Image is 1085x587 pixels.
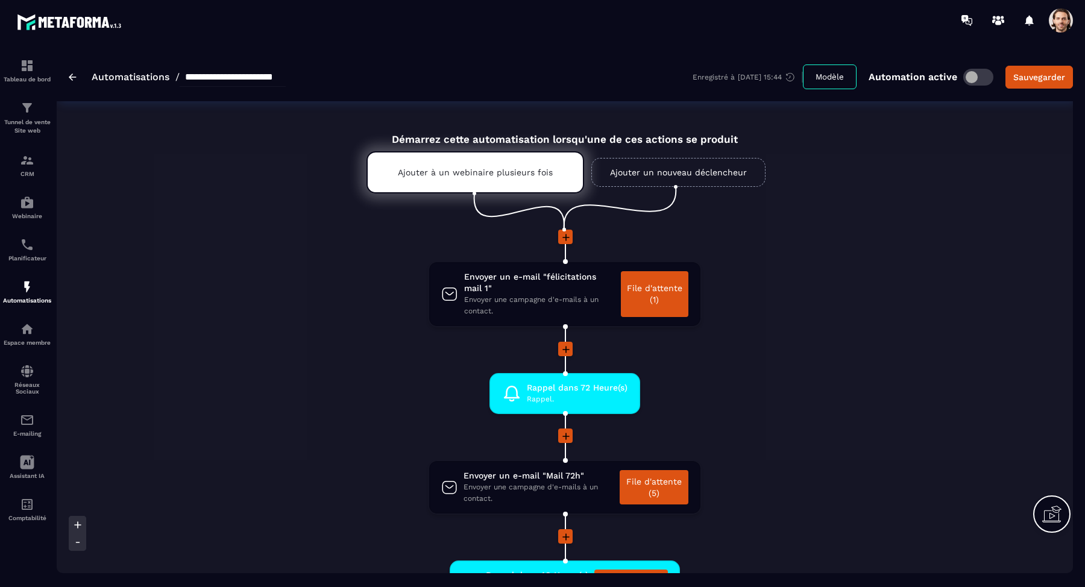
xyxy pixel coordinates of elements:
span: Envoyer un e-mail "Mail 72h" [464,470,614,482]
a: File d'attente (1) [621,271,688,317]
img: email [20,413,34,427]
a: formationformationCRM [3,144,51,186]
a: File d'attente (5) [620,470,688,504]
a: schedulerschedulerPlanificateur [3,228,51,271]
p: Planificateur [3,255,51,262]
a: automationsautomationsAutomatisations [3,271,51,313]
a: automationsautomationsEspace membre [3,313,51,355]
img: automations [20,195,34,210]
a: Automatisations [92,71,169,83]
button: Modèle [803,64,857,89]
p: Réseaux Sociaux [3,381,51,395]
span: Envoyer une campagne d'e-mails à un contact. [464,294,615,317]
p: Assistant IA [3,472,51,479]
p: Espace membre [3,339,51,346]
a: formationformationTunnel de vente Site web [3,92,51,144]
p: Tableau de bord [3,76,51,83]
p: CRM [3,171,51,177]
span: Rappel. [527,394,627,405]
img: social-network [20,364,34,378]
button: Sauvegarder [1005,66,1073,89]
img: formation [20,153,34,168]
div: Démarrez cette automatisation lorsqu'une de ces actions se produit [336,119,793,145]
p: Automatisations [3,297,51,304]
span: Rappel dans 48 Heure(s) [486,570,588,581]
img: formation [20,101,34,115]
p: Ajouter à un webinaire plusieurs fois [398,168,553,177]
span: Envoyer un e-mail "félicitations mail 1" [464,271,615,294]
span: / [175,71,180,83]
img: scheduler [20,237,34,252]
a: Ajouter un nouveau déclencheur [591,158,766,187]
p: Automation active [869,71,957,83]
span: Rappel dans 72 Heure(s) [527,382,627,394]
a: accountantaccountantComptabilité [3,488,51,530]
img: automations [20,322,34,336]
span: Envoyer une campagne d'e-mails à un contact. [464,482,614,504]
img: logo [17,11,125,33]
img: automations [20,280,34,294]
img: accountant [20,497,34,512]
a: formationformationTableau de bord [3,49,51,92]
p: Tunnel de vente Site web [3,118,51,135]
a: Assistant IA [3,446,51,488]
div: Enregistré à [693,72,803,83]
img: arrow [69,74,77,81]
p: [DATE] 15:44 [738,73,782,81]
a: emailemailE-mailing [3,404,51,446]
img: formation [20,58,34,73]
p: Comptabilité [3,515,51,521]
p: E-mailing [3,430,51,437]
p: Webinaire [3,213,51,219]
a: social-networksocial-networkRéseaux Sociaux [3,355,51,404]
a: automationsautomationsWebinaire [3,186,51,228]
div: Sauvegarder [1013,71,1065,83]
